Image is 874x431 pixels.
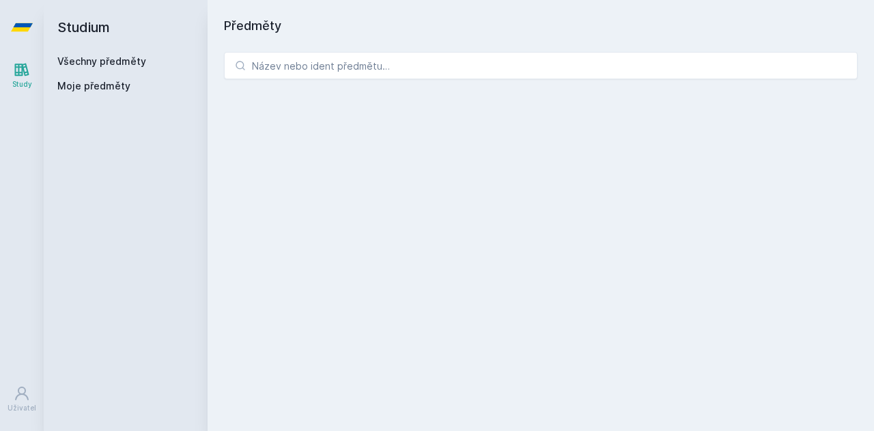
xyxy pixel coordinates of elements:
span: Moje předměty [57,79,130,93]
h1: Předměty [224,16,858,36]
a: Uživatel [3,378,41,420]
a: Všechny předměty [57,55,146,67]
input: Název nebo ident předmětu… [224,52,858,79]
div: Uživatel [8,403,36,413]
div: Study [12,79,32,89]
a: Study [3,55,41,96]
